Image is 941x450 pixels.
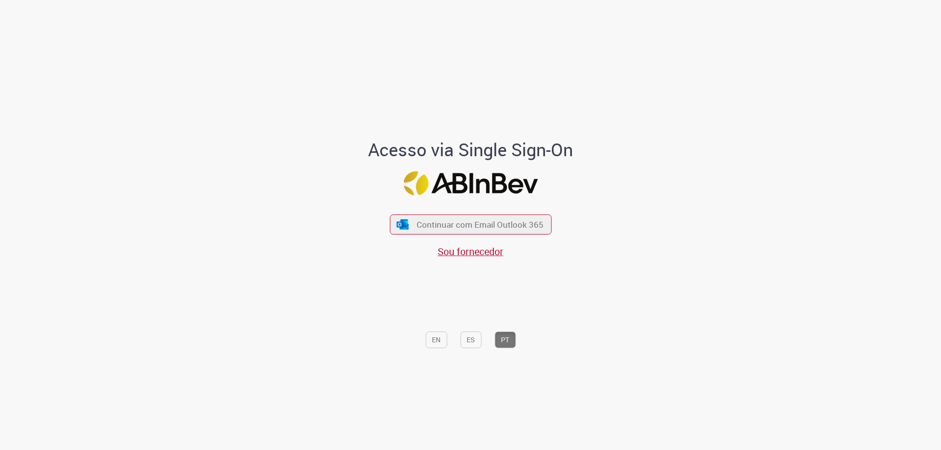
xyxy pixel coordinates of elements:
img: ícone Azure/Microsoft 360 [396,219,410,230]
span: Continuar com Email Outlook 365 [417,219,544,230]
button: EN [425,332,447,348]
img: Logo ABInBev [403,171,538,195]
button: ícone Azure/Microsoft 360 Continuar com Email Outlook 365 [390,214,551,235]
h1: Acesso via Single Sign-On [335,140,607,160]
a: Sou fornecedor [438,245,503,258]
button: PT [495,332,516,348]
button: ES [460,332,481,348]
